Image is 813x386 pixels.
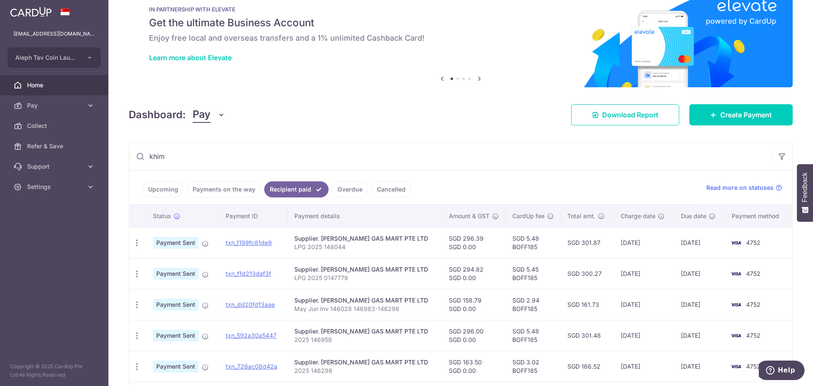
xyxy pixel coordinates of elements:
td: [DATE] [614,320,675,351]
td: SGD 300.27 [561,258,614,289]
td: SGD 158.79 SGD 0.00 [442,289,506,320]
th: Payment details [288,205,442,227]
span: Download Report [602,110,658,120]
td: [DATE] [674,258,725,289]
a: Cancelled [371,181,411,197]
a: Payments on the way [187,181,261,197]
td: SGD 5.48 BOFF185 [506,227,561,258]
span: Charge date [621,212,655,220]
a: Read more on statuses [706,183,782,192]
td: SGD 163.50 SGD 0.00 [442,351,506,382]
span: Pay [193,107,210,123]
td: SGD 2.94 BOFF185 [506,289,561,320]
div: Supplier. [PERSON_NAME] GAS MART PTE LTD [294,327,435,336]
a: Upcoming [143,181,184,197]
th: Payment ID [219,205,288,227]
a: txn_dd20fd13aae [226,301,275,308]
span: Create Payment [720,110,772,120]
span: Support [27,162,83,171]
span: Payment Sent [153,268,199,280]
span: CardUp fee [512,212,545,220]
button: Pay [193,107,225,123]
span: Collect [27,122,83,130]
th: Payment method [725,205,792,227]
span: Payment Sent [153,361,199,372]
span: 4752 [746,363,760,370]
a: Recipient paid [264,181,329,197]
td: SGD 296.39 SGD 0.00 [442,227,506,258]
td: SGD 5.45 BOFF185 [506,258,561,289]
span: Read more on statuses [706,183,774,192]
span: Home [27,81,83,89]
span: Aleph Tav Coin Laundry Pte Ltd [15,53,78,62]
img: Bank Card [727,269,744,279]
td: SGD 296.00 SGD 0.00 [442,320,506,351]
div: Supplier. [PERSON_NAME] GAS MART PTE LTD [294,265,435,274]
td: [DATE] [614,351,675,382]
h6: Enjoy free local and overseas transfers and a 1% unlimited Cashback Card! [149,33,772,43]
td: [DATE] [674,227,725,258]
button: Feedback - Show survey [797,164,813,222]
span: 4752 [746,332,760,339]
p: May Jun Inv 146028 146983-146298 [294,305,435,313]
a: txn_1199fc81de9 [226,239,272,246]
div: Supplier. [PERSON_NAME] GAS MART PTE LTD [294,234,435,243]
span: Amount & GST [449,212,489,220]
span: Payment Sent [153,237,199,249]
td: SGD 5.48 BOFF185 [506,320,561,351]
span: Payment Sent [153,330,199,342]
img: Bank Card [727,238,744,248]
span: Settings [27,183,83,191]
td: SGD 166.52 [561,351,614,382]
img: CardUp [10,7,52,17]
td: SGD 301.48 [561,320,614,351]
p: LPG 2025 0147779 [294,274,435,282]
span: 4752 [746,239,760,246]
td: [DATE] [674,320,725,351]
span: 4752 [746,270,760,277]
a: Learn more about Elevate [149,53,232,62]
td: SGD 294.82 SGD 0.00 [442,258,506,289]
img: Bank Card [727,300,744,310]
div: Supplier. [PERSON_NAME] GAS MART PTE LTD [294,358,435,367]
input: Search by recipient name, payment id or reference [129,143,772,170]
td: [DATE] [674,351,725,382]
img: Bank Card [727,330,744,341]
p: 2025 146298 [294,367,435,375]
span: Due date [681,212,706,220]
td: [DATE] [614,227,675,258]
img: Bank Card [727,361,744,372]
span: Payment Sent [153,299,199,311]
h5: Get the ultimate Business Account [149,16,772,30]
a: Download Report [571,104,679,125]
span: 4752 [746,301,760,308]
span: Feedback [801,172,809,202]
a: Overdue [332,181,368,197]
span: Status [153,212,171,220]
button: Aleph Tav Coin Laundry Pte Ltd [8,47,101,68]
p: IN PARTNERSHIP WITH ELEVATE [149,6,772,13]
p: LPG 2025 148044 [294,243,435,251]
td: SGD 301.87 [561,227,614,258]
div: Supplier. [PERSON_NAME] GAS MART PTE LTD [294,296,435,305]
td: SGD 3.02 BOFF185 [506,351,561,382]
a: Create Payment [689,104,793,125]
a: txn_f1d213daf3f [226,270,271,277]
td: [DATE] [674,289,725,320]
td: SGD 161.73 [561,289,614,320]
a: txn_726ac08d42a [226,363,277,370]
iframe: Opens a widget where you can find more information [759,361,805,382]
p: 2025 146958 [294,336,435,344]
h4: Dashboard: [129,107,186,122]
span: Total amt. [567,212,595,220]
p: [EMAIL_ADDRESS][DOMAIN_NAME] [14,30,95,38]
td: [DATE] [614,258,675,289]
a: txn_592a30a5447 [226,332,277,339]
span: Refer & Save [27,142,83,150]
span: Pay [27,101,83,110]
td: [DATE] [614,289,675,320]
